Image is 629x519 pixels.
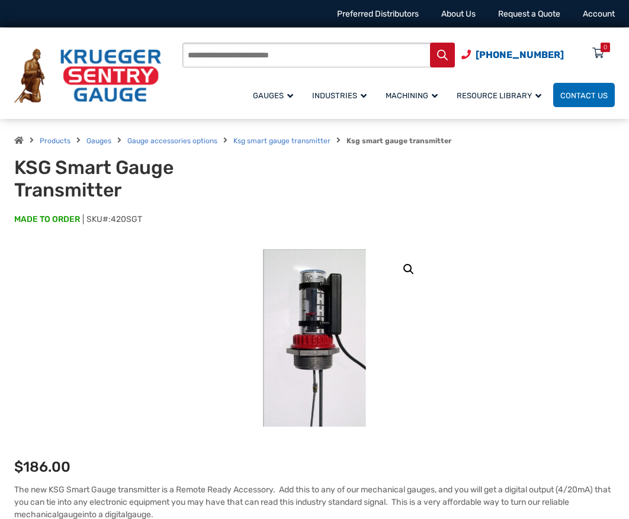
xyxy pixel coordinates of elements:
[450,81,553,109] a: Resource Library
[457,91,541,100] span: Resource Library
[264,249,366,427] img: KSG Smart Gauge Transmitter
[40,137,70,145] a: Products
[337,9,419,19] a: Preferred Distributors
[127,137,217,145] a: Gauge accessories options
[14,459,70,475] bdi: 186.00
[553,83,615,107] a: Contact Us
[441,9,476,19] a: About Us
[305,81,378,109] a: Industries
[461,47,564,62] a: Phone Number (920) 434-8860
[14,214,80,225] span: MADE TO ORDER
[14,156,255,202] h1: KSG Smart Gauge Transmitter
[312,91,367,100] span: Industries
[233,137,330,145] a: Ksg smart gauge transmitter
[246,81,305,109] a: Gauges
[378,81,450,109] a: Machining
[253,91,293,100] span: Gauges
[498,9,560,19] a: Request a Quote
[14,49,161,103] img: Krueger Sentry Gauge
[583,9,615,19] a: Account
[83,214,142,224] span: SKU#:
[111,214,142,224] span: 420SGT
[560,91,608,100] span: Contact Us
[476,49,564,60] span: [PHONE_NUMBER]
[86,137,111,145] a: Gauges
[604,43,607,52] div: 0
[398,259,419,280] a: View full-screen image gallery
[14,459,23,475] span: $
[346,137,451,145] strong: Ksg smart gauge transmitter
[386,91,438,100] span: Machining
